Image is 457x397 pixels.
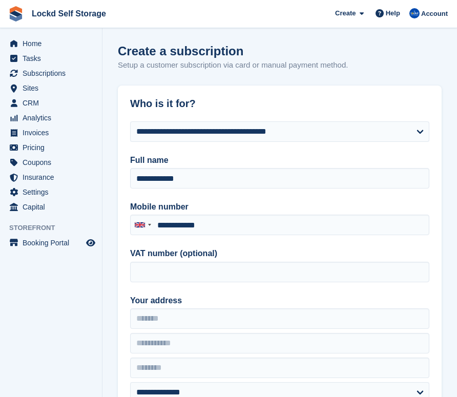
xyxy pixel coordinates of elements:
h2: Who is it for? [130,98,429,110]
label: VAT number (optional) [130,247,429,260]
span: Tasks [23,51,84,66]
img: stora-icon-8386f47178a22dfd0bd8f6a31ec36ba5ce8667c1dd55bd0f319d3a0aa187defe.svg [8,6,24,22]
span: Pricing [23,140,84,155]
span: Insurance [23,170,84,184]
span: Sites [23,81,84,95]
span: Create [335,8,356,18]
span: Settings [23,185,84,199]
label: Mobile number [130,201,429,213]
a: Lockd Self Storage [28,5,110,22]
span: Booking Portal [23,236,84,250]
a: menu [5,140,97,155]
span: Account [421,9,448,19]
label: Full name [130,154,429,166]
span: Subscriptions [23,66,84,80]
span: Analytics [23,111,84,125]
p: Setup a customer subscription via card or manual payment method. [118,59,348,71]
label: Your address [130,295,429,307]
a: menu [5,96,97,110]
a: menu [5,185,97,199]
div: United Kingdom: +44 [131,215,154,235]
a: menu [5,126,97,140]
a: menu [5,81,97,95]
span: Help [386,8,400,18]
span: Invoices [23,126,84,140]
a: menu [5,66,97,80]
a: menu [5,200,97,214]
a: menu [5,170,97,184]
a: menu [5,51,97,66]
span: Home [23,36,84,51]
a: menu [5,36,97,51]
h1: Create a subscription [118,44,243,58]
a: menu [5,155,97,170]
span: CRM [23,96,84,110]
span: Storefront [9,223,102,233]
img: Jonny Bleach [409,8,420,18]
span: Capital [23,200,84,214]
a: menu [5,111,97,125]
a: Preview store [85,237,97,249]
a: menu [5,236,97,250]
span: Coupons [23,155,84,170]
